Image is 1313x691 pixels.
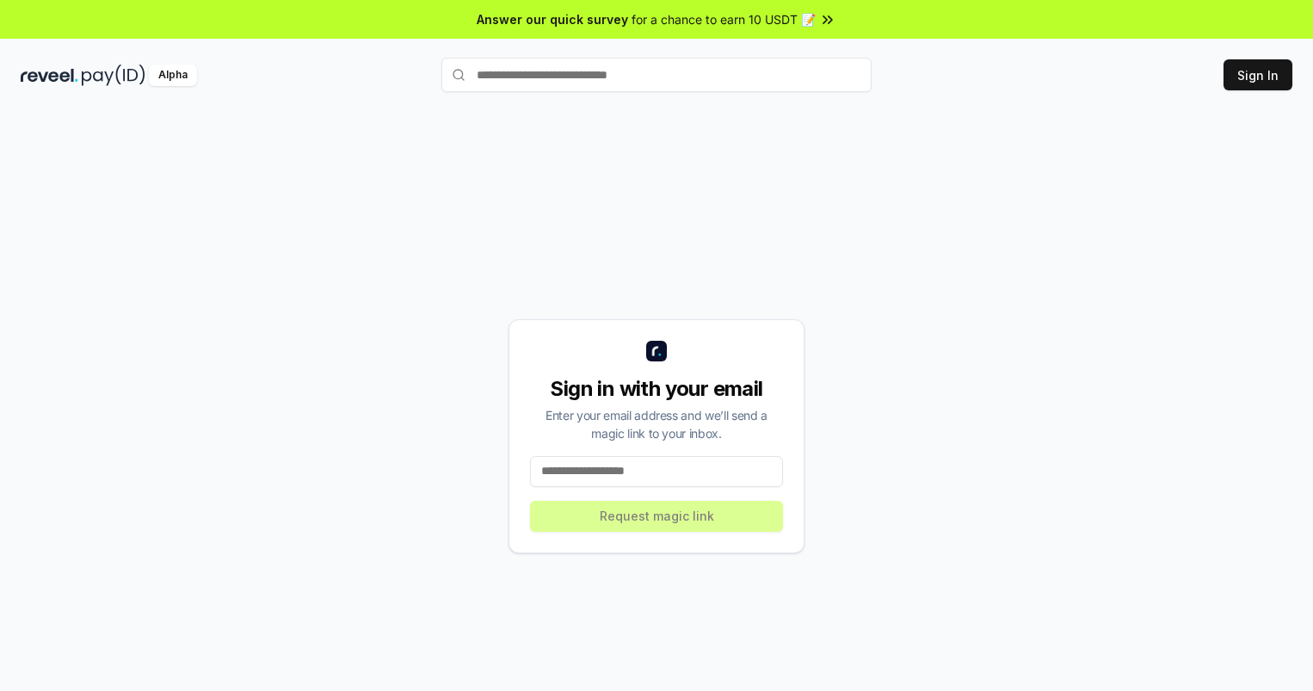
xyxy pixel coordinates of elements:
img: reveel_dark [21,65,78,86]
span: Answer our quick survey [477,10,628,28]
img: logo_small [646,341,667,361]
img: pay_id [82,65,145,86]
button: Sign In [1224,59,1292,90]
div: Alpha [149,65,197,86]
span: for a chance to earn 10 USDT 📝 [632,10,816,28]
div: Enter your email address and we’ll send a magic link to your inbox. [530,406,783,442]
div: Sign in with your email [530,375,783,403]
